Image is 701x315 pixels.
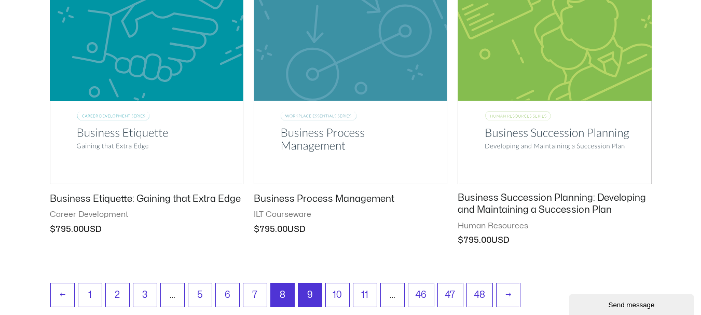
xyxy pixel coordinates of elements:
[254,225,259,234] span: $
[50,210,243,220] span: Career Development
[243,283,267,307] a: Page 7
[326,283,349,307] a: Page 10
[254,225,287,234] bdi: 795.00
[50,225,56,234] span: $
[50,193,243,210] a: Business Etiquette: Gaining that Extra Edge
[458,192,651,221] a: Business Succession Planning: Developing and Maintaining a Succession Plan
[298,283,322,307] a: Page 9
[353,283,377,307] a: Page 11
[51,283,74,307] a: ←
[408,283,434,307] a: Page 46
[133,283,157,307] a: Page 3
[381,283,404,307] span: …
[161,283,184,307] span: …
[467,283,492,307] a: Page 48
[497,283,520,307] a: →
[569,292,696,315] iframe: chat widget
[50,193,243,205] h2: Business Etiquette: Gaining that Extra Edge
[50,283,652,312] nav: Product Pagination
[254,193,447,205] h2: Business Process Management
[50,225,84,234] bdi: 795.00
[188,283,212,307] a: Page 5
[78,283,102,307] a: Page 1
[254,193,447,210] a: Business Process Management
[254,210,447,220] span: ILT Courseware
[106,283,129,307] a: Page 2
[458,236,463,244] span: $
[458,236,491,244] bdi: 795.00
[458,221,651,231] span: Human Resources
[216,283,239,307] a: Page 6
[271,283,294,307] span: Page 8
[458,192,651,216] h2: Business Succession Planning: Developing and Maintaining a Succession Plan
[438,283,463,307] a: Page 47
